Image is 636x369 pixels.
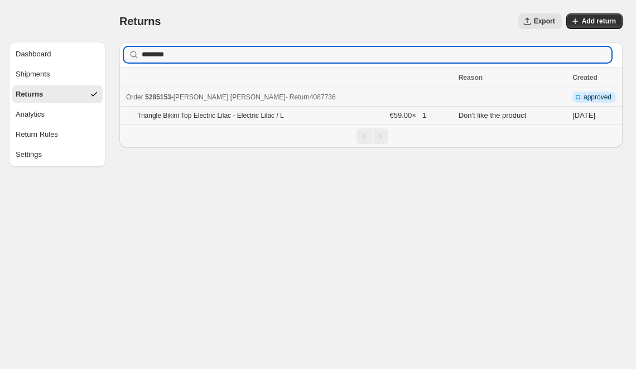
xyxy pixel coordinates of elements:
[572,74,598,82] span: Created
[534,17,555,26] span: Export
[455,107,569,125] td: Don't like the product
[16,89,43,100] div: Returns
[174,93,286,101] span: [PERSON_NAME] [PERSON_NAME]
[16,149,42,160] div: Settings
[572,111,595,119] time: Tuesday, September 16, 2025 at 12:45:08 PM
[12,65,103,83] button: Shipments
[16,109,45,120] div: Analytics
[584,93,611,102] span: approved
[12,106,103,123] button: Analytics
[518,13,562,29] button: Export
[119,124,623,147] nav: Pagination
[16,69,50,80] div: Shipments
[16,49,51,60] div: Dashboard
[12,85,103,103] button: Returns
[12,45,103,63] button: Dashboard
[286,93,336,101] span: - Return 4087736
[119,15,161,27] span: Returns
[16,129,58,140] div: Return Rules
[12,126,103,143] button: Return Rules
[459,74,483,82] span: Reason
[12,146,103,164] button: Settings
[390,111,426,119] span: €59.00 × 1
[137,111,284,120] p: Triangle Bikini Top Electric Lilac - Electric Lilac / L
[126,92,452,103] div: -
[582,17,616,26] span: Add return
[566,13,623,29] button: Add return
[145,93,171,101] span: 5285153
[126,93,143,101] span: Order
